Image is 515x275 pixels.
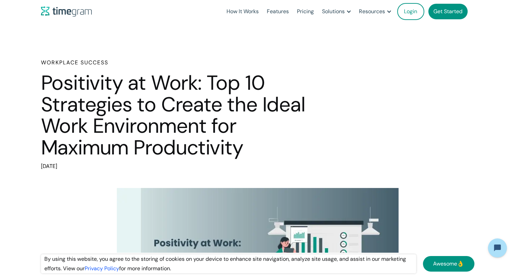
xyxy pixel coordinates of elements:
[397,3,424,20] a: Login
[359,7,385,16] div: Resources
[428,4,468,19] a: Get Started
[41,162,325,171] div: [DATE]
[41,72,325,158] h1: Positivity at Work: Top 10 Strategies to Create the Ideal Work Environment for Maximum Productivity
[423,256,474,272] a: Awesome👌
[41,254,416,273] div: By using this website, you agree to the storing of cookies on your device to enhance site navigat...
[41,59,325,67] h6: Workplace Success
[85,265,119,272] a: Privacy Policy
[322,7,345,16] div: Solutions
